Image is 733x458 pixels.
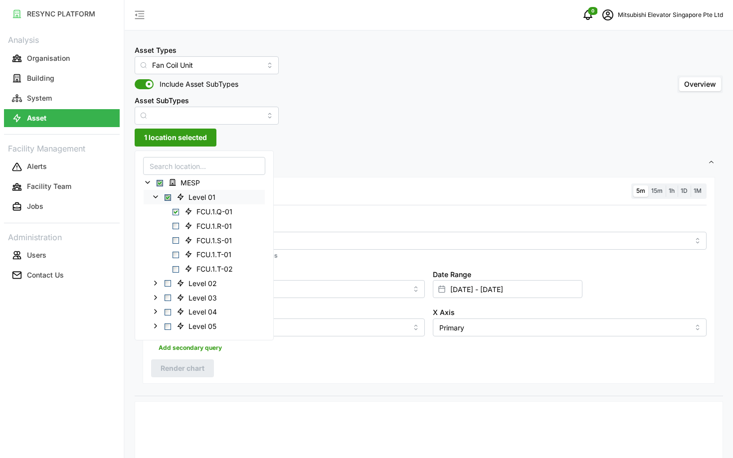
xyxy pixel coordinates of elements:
[694,187,702,194] span: 1M
[173,191,222,203] span: Level 01
[27,181,71,191] p: Facility Team
[4,158,120,176] button: Alerts
[188,192,215,202] span: Level 01
[151,340,229,355] button: Add secondary query
[27,250,46,260] p: Users
[181,205,239,217] span: FCU.1.Q-01
[181,248,238,260] span: FCU.1.T-01
[181,219,239,231] span: FCU.1.R-01
[188,321,216,331] span: Level 05
[4,89,120,107] button: System
[188,307,217,317] span: Level 04
[4,177,120,197] a: Facility Team
[433,269,471,280] label: Date Range
[4,197,120,217] a: Jobs
[598,5,618,25] button: schedule
[4,265,120,285] a: Contact Us
[135,95,189,106] label: Asset SubTypes
[636,187,645,194] span: 5m
[157,180,163,186] span: Select MESP
[165,194,171,200] span: Select Level 01
[27,161,47,171] p: Alerts
[196,250,231,260] span: FCU.1.T-01
[4,48,120,68] a: Organisation
[181,234,239,246] span: FCU.1.S-01
[144,129,207,146] span: 1 location selected
[4,229,120,244] p: Administration
[165,176,207,188] span: MESP
[4,49,120,67] button: Organisation
[151,318,425,336] input: Select Y axis
[591,7,594,14] span: 0
[27,113,46,123] p: Asset
[143,157,265,175] input: Search location...
[4,141,120,155] p: Facility Management
[4,246,120,264] button: Users
[188,278,217,288] span: Level 02
[173,277,224,289] span: Level 02
[27,73,54,83] p: Building
[135,151,274,340] div: 1 location selected
[4,245,120,265] a: Users
[651,187,663,194] span: 15m
[165,323,171,329] span: Select Level 05
[196,221,232,231] span: FCU.1.R-01
[196,235,232,245] span: FCU.1.S-01
[4,88,120,108] a: System
[181,263,240,275] span: FCU.1.T-02
[169,235,689,246] input: Select metric
[159,341,222,355] span: Add secondary query
[173,237,179,244] span: Select FCU.1.S-01
[433,280,582,298] input: Select date range
[188,293,217,303] span: Level 03
[151,359,214,377] button: Render chart
[165,280,171,287] span: Select Level 02
[27,201,43,211] p: Jobs
[173,291,224,303] span: Level 03
[681,187,688,194] span: 1D
[151,280,425,298] input: Select chart type
[433,307,455,318] label: X Axis
[433,318,707,336] input: Select X axis
[196,264,233,274] span: FCU.1.T-02
[4,4,120,24] a: RESYNC PLATFORM
[4,108,120,128] a: Asset
[27,270,64,280] p: Contact Us
[143,151,708,175] span: Settings
[4,198,120,216] button: Jobs
[173,305,224,317] span: Level 04
[4,109,120,127] button: Asset
[4,5,120,23] button: RESYNC PLATFORM
[135,129,216,147] button: 1 location selected
[151,252,707,260] p: *You can only select a maximum of 5 metrics
[684,80,716,88] span: Overview
[27,53,70,63] p: Organisation
[154,79,238,89] span: Include Asset SubTypes
[181,178,200,188] span: MESP
[4,157,120,177] a: Alerts
[4,68,120,88] a: Building
[27,9,95,19] p: RESYNC PLATFORM
[165,295,171,301] span: Select Level 03
[173,223,179,229] span: Select FCU.1.R-01
[4,266,120,284] button: Contact Us
[27,93,52,103] p: System
[196,207,232,217] span: FCU.1.Q-01
[4,178,120,196] button: Facility Team
[165,309,171,315] span: Select Level 04
[578,5,598,25] button: notifications
[4,32,120,46] p: Analysis
[669,187,675,194] span: 1h
[173,266,179,272] span: Select FCU.1.T-02
[173,251,179,258] span: Select FCU.1.T-01
[135,45,177,56] label: Asset Types
[173,208,179,215] span: Select FCU.1.Q-01
[161,360,204,377] span: Render chart
[4,69,120,87] button: Building
[135,174,723,396] div: Settings
[135,151,723,175] button: Settings
[618,10,723,20] p: Mitsubishi Elevator Singapore Pte Ltd
[173,320,223,332] span: Level 05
